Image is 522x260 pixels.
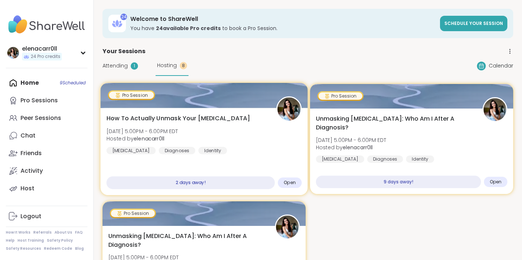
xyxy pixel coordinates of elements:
[33,230,52,235] a: Referrals
[120,14,127,20] div: 24
[198,147,227,154] div: Identity
[6,144,87,162] a: Friends
[130,15,436,23] h3: Welcome to ShareWell
[111,210,155,217] div: Pro Session
[276,216,299,238] img: elenacarr0ll
[20,184,34,193] div: Host
[406,155,434,163] div: Identity
[75,246,84,251] a: Blog
[109,91,154,99] div: Pro Session
[20,212,41,220] div: Logout
[31,54,60,60] span: 24 Pro credits
[47,238,73,243] a: Safety Policy
[131,62,138,70] div: 1
[156,25,221,32] b: 24 available Pro credit s
[277,98,301,121] img: elenacarr0ll
[316,114,474,132] span: Unmasking [MEDICAL_DATA]: Who Am I After A Diagnosis?
[6,92,87,109] a: Pro Sessions
[180,62,187,69] div: 8
[316,144,386,151] span: Hosted by
[18,238,44,243] a: Host Training
[6,230,30,235] a: How It Works
[367,155,403,163] div: Diagnoses
[7,47,19,59] img: elenacarr0ll
[6,238,15,243] a: Help
[490,179,502,185] span: Open
[318,92,362,100] div: Pro Session
[20,114,61,122] div: Peer Sessions
[6,12,87,37] img: ShareWell Nav Logo
[6,246,41,251] a: Safety Resources
[107,114,250,123] span: How To Actually Unmask Your [MEDICAL_DATA]
[20,167,43,175] div: Activity
[130,25,436,32] h3: You have to book a Pro Session.
[6,127,87,144] a: Chat
[157,62,177,69] span: Hosting
[6,109,87,127] a: Peer Sessions
[108,232,267,249] span: Unmasking [MEDICAL_DATA]: Who Am I After A Diagnosis?
[20,149,42,157] div: Friends
[6,180,87,197] a: Host
[22,45,62,53] div: elenacarr0ll
[102,62,128,70] span: Attending
[6,208,87,225] a: Logout
[20,96,58,105] div: Pro Sessions
[316,176,481,188] div: 9 days away!
[440,16,507,31] a: Schedule your session
[20,132,36,140] div: Chat
[484,98,506,121] img: elenacarr0ll
[107,135,178,142] span: Hosted by
[75,230,83,235] a: FAQ
[343,144,373,151] b: elenacarr0ll
[107,147,156,154] div: [MEDICAL_DATA]
[134,135,164,142] b: elenacarr0ll
[107,127,178,135] span: [DATE] 5:00PM - 6:00PM EDT
[316,155,364,163] div: [MEDICAL_DATA]
[102,47,145,56] span: Your Sessions
[284,180,296,186] span: Open
[489,62,513,70] span: Calendar
[44,246,72,251] a: Redeem Code
[159,147,195,154] div: Diagnoses
[55,230,72,235] a: About Us
[444,20,503,26] span: Schedule your session
[6,162,87,180] a: Activity
[316,136,386,144] span: [DATE] 5:00PM - 6:00PM EDT
[107,176,275,189] div: 2 days away!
